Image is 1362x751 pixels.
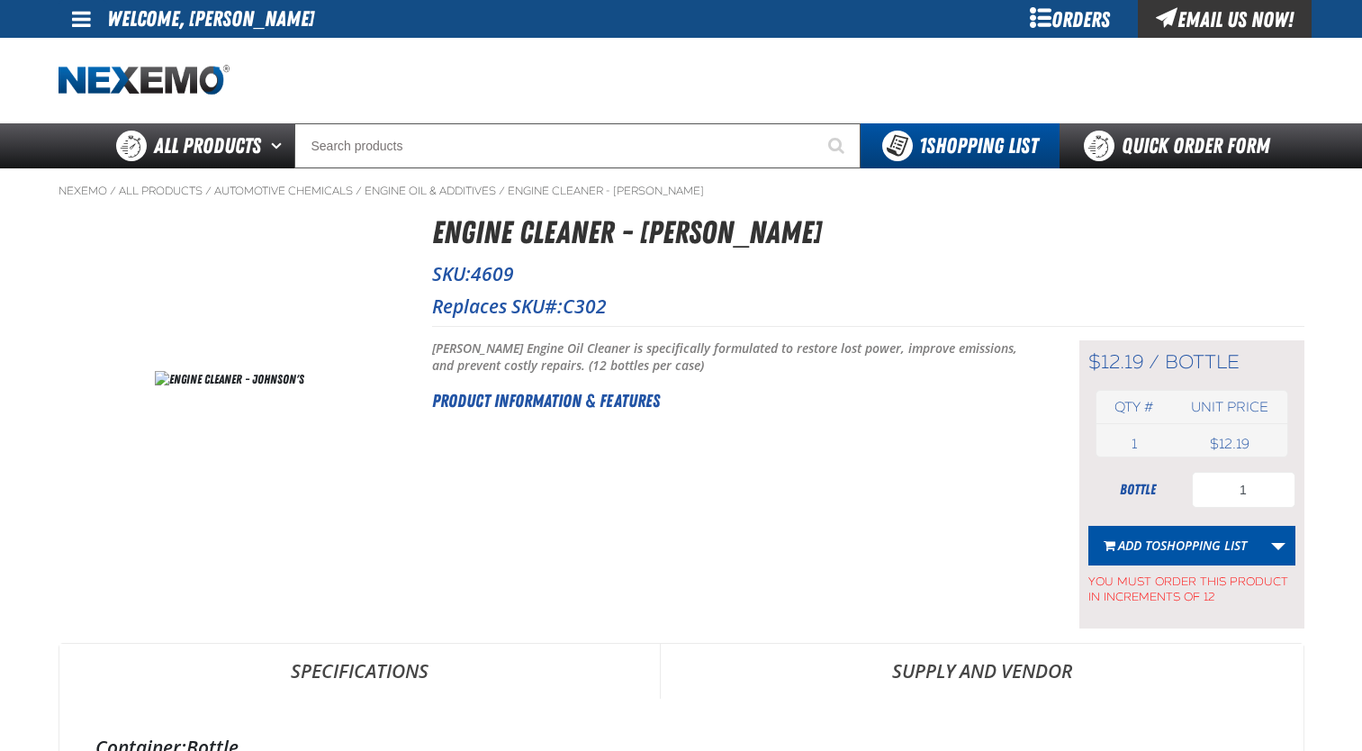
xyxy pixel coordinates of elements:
div: bottle [1088,480,1187,500]
button: You have 1 Shopping List. Open to view details [861,123,1060,168]
a: Automotive Chemicals [214,184,353,198]
nav: Breadcrumbs [59,184,1304,198]
span: 4609 [471,261,514,286]
span: You must order this product in increments of 12 [1088,566,1295,605]
button: Open All Products pages [265,123,294,168]
a: Quick Order Form [1060,123,1303,168]
a: Specifications [59,644,660,698]
th: Qty # [1096,391,1173,424]
strong: 1 [919,133,926,158]
span: / [356,184,362,198]
a: Engine Cleaner - [PERSON_NAME] [508,184,704,198]
p: [PERSON_NAME] Engine Oil Cleaner is specifically formulated to restore lost power, improve emissi... [432,340,1034,375]
a: Engine Oil & Additives [365,184,496,198]
span: / [1149,350,1159,374]
a: Home [59,65,230,96]
h1: Engine Cleaner - [PERSON_NAME] [432,209,1304,257]
span: Shopping List [919,133,1038,158]
span: All Products [154,130,261,162]
span: Shopping List [1160,537,1247,554]
a: Nexemo [59,184,107,198]
span: / [110,184,116,198]
td: $12.19 [1172,431,1286,457]
p: Replaces SKU#: [432,294,1304,319]
span: $12.19 [1088,350,1143,374]
th: Unit price [1172,391,1286,424]
img: Nexemo logo [59,65,230,96]
button: Start Searching [816,123,861,168]
span: / [499,184,505,198]
span: 1 [1132,436,1137,452]
button: Add toShopping List [1088,526,1262,566]
span: C302 [563,294,607,319]
a: More Actions [1261,526,1295,566]
span: bottle [1165,350,1240,374]
a: Supply and Vendor [661,644,1303,698]
h2: Product Information & Features [432,387,1034,414]
span: Add to [1118,537,1247,554]
input: Search [294,123,861,168]
span: / [205,184,212,198]
a: All Products [119,184,203,198]
img: Engine Cleaner - Johnson's [155,371,304,388]
input: Product Quantity [1192,472,1295,508]
p: SKU: [432,261,1304,286]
